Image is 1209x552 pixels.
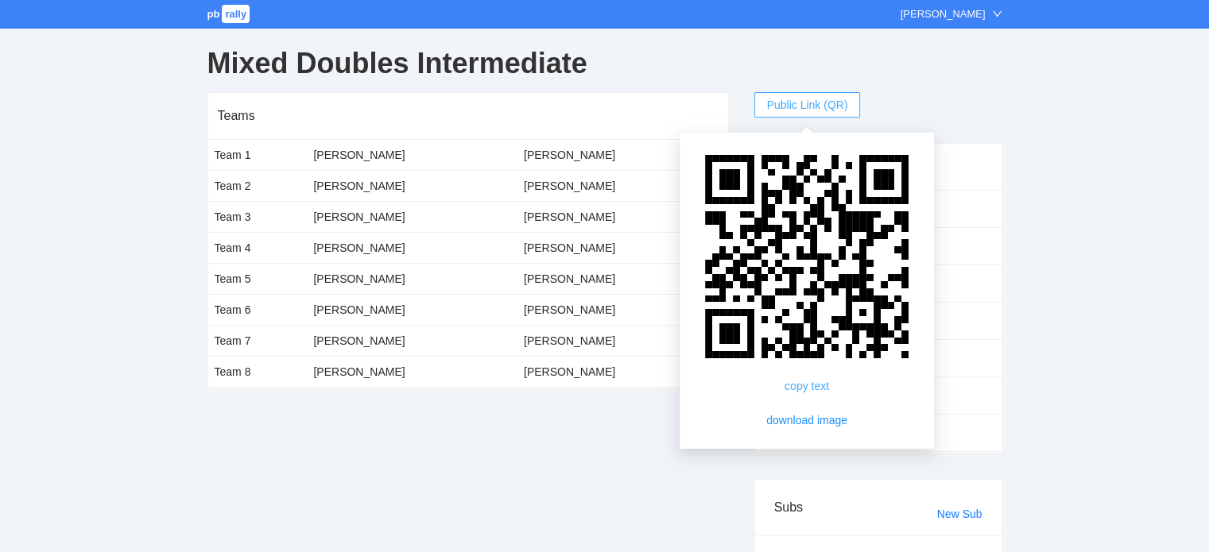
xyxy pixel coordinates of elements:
[774,484,937,530] div: Subs
[307,263,517,294] td: [PERSON_NAME]
[208,232,308,263] td: Team 4
[517,201,728,232] td: [PERSON_NAME]
[207,8,220,20] span: pb
[307,170,517,201] td: [PERSON_NAME]
[992,9,1002,19] span: down
[767,96,848,114] span: Public Link (QR)
[208,170,308,201] td: Team 2
[517,140,728,171] td: [PERSON_NAME]
[517,325,728,356] td: [PERSON_NAME]
[517,170,728,201] td: [PERSON_NAME]
[517,356,728,387] td: [PERSON_NAME]
[754,92,861,118] button: Public Link (QR)
[307,356,517,387] td: [PERSON_NAME]
[307,325,517,356] td: [PERSON_NAME]
[207,35,1002,92] div: Mixed Doubles Intermediate
[307,140,517,171] td: [PERSON_NAME]
[208,201,308,232] td: Team 3
[517,294,728,325] td: [PERSON_NAME]
[517,263,728,294] td: [PERSON_NAME]
[901,6,986,22] div: [PERSON_NAME]
[785,380,829,392] a: copy text
[218,93,719,138] div: Teams
[208,294,308,325] td: Team 6
[766,411,847,429] span: download image
[208,140,308,171] td: Team 1
[207,8,253,20] a: pbrally
[937,508,982,520] a: New Sub
[222,5,250,23] span: rally
[307,201,517,232] td: [PERSON_NAME]
[307,294,517,325] td: [PERSON_NAME]
[517,232,728,263] td: [PERSON_NAME]
[208,263,308,294] td: Team 5
[754,407,860,433] button: download image
[208,325,308,356] td: Team 7
[307,232,517,263] td: [PERSON_NAME]
[208,356,308,387] td: Team 8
